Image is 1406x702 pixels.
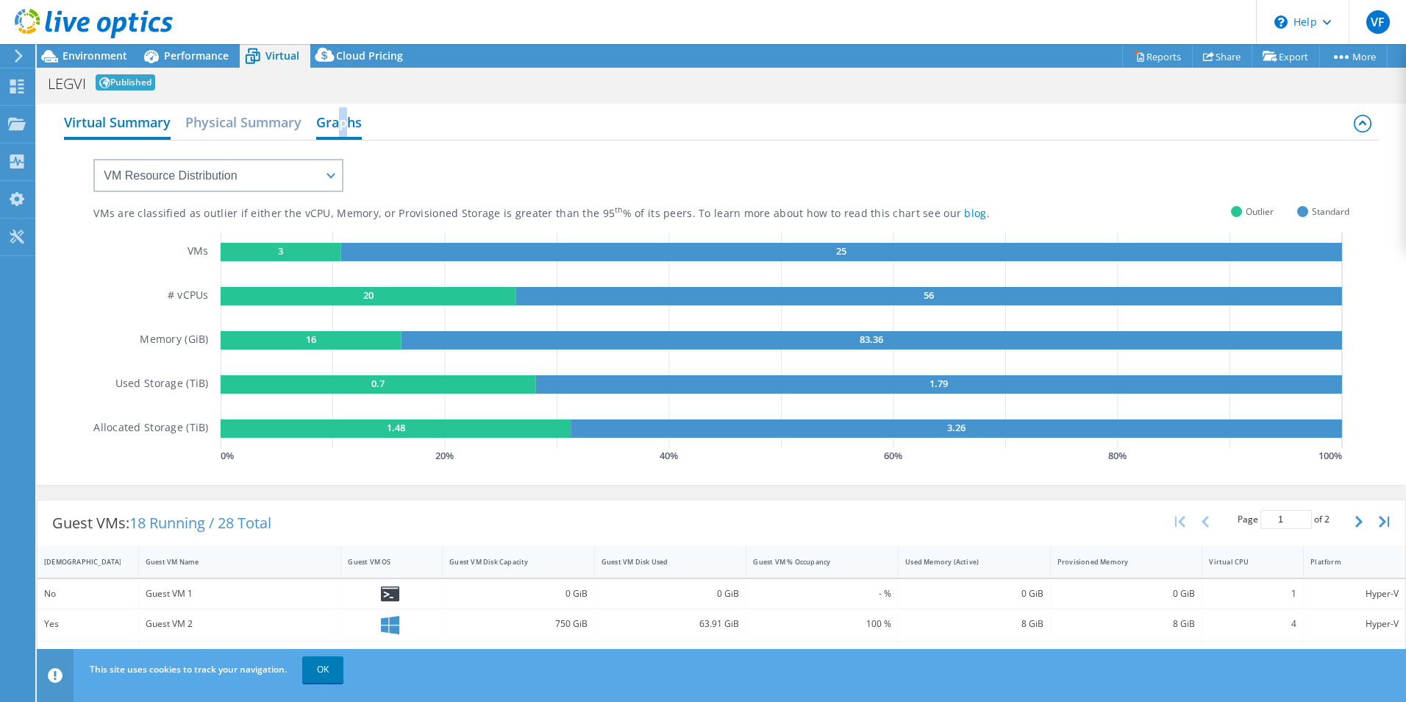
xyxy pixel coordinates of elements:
[905,648,1043,664] div: 0 GiB
[48,77,86,91] h1: LEGVI
[435,449,454,462] text: 20 %
[449,616,588,632] div: 750 GiB
[1318,449,1342,462] text: 100 %
[1324,513,1330,525] span: 2
[860,333,883,346] text: 83.36
[449,648,588,664] div: 0 GiB
[44,557,114,567] div: [DEMOGRAPHIC_DATA]
[753,648,891,664] div: - %
[449,557,570,567] div: Guest VM Disk Capacity
[93,419,208,438] h5: Allocated Storage (TiB)
[63,49,127,63] span: Environment
[1252,45,1320,68] a: Export
[221,448,1349,463] svg: GaugeChartPercentageAxisTexta
[1057,557,1178,567] div: Provisioned Memory
[753,616,891,632] div: 100 %
[278,244,283,258] text: 3
[363,288,373,302] text: 20
[1192,45,1252,68] a: Share
[964,206,986,220] a: blog
[836,244,846,258] text: 25
[336,49,403,63] span: Cloud Pricing
[1057,616,1196,632] div: 8 GiB
[1209,557,1279,567] div: Virtual CPU
[1057,648,1196,664] div: 0 GiB
[265,49,299,63] span: Virtual
[905,586,1043,602] div: 0 GiB
[1122,45,1193,68] a: Reports
[146,586,335,602] div: Guest VM 1
[44,648,132,664] div: No
[884,449,902,462] text: 60 %
[1366,10,1390,34] span: VF
[660,449,678,462] text: 40 %
[146,616,335,632] div: Guest VM 2
[164,49,229,63] span: Performance
[947,421,966,434] text: 3.26
[146,557,317,567] div: Guest VM Name
[1108,449,1127,462] text: 80 %
[1057,586,1196,602] div: 0 GiB
[129,513,271,533] span: 18 Running / 28 Total
[905,616,1043,632] div: 8 GiB
[1209,616,1296,632] div: 4
[1274,15,1288,29] svg: \n
[929,377,948,390] text: 1.79
[371,377,385,390] text: 0.7
[1209,586,1296,602] div: 1
[753,557,874,567] div: Guest VM % Occupancy
[602,648,740,664] div: 0 GiB
[302,656,343,683] a: OK
[146,648,335,664] div: Guest VM 3
[1319,45,1388,68] a: More
[1310,616,1399,632] div: Hyper-V
[140,331,208,350] h5: Memory (GiB)
[449,586,588,602] div: 0 GiB
[1310,557,1381,567] div: Platform
[221,449,234,462] text: 0 %
[1310,586,1399,602] div: Hyper-V
[1238,510,1330,529] span: Page of
[602,586,740,602] div: 0 GiB
[90,663,287,676] span: This site uses cookies to track your navigation.
[1312,203,1349,220] span: Standard
[185,107,301,137] h2: Physical Summary
[168,287,209,305] h5: # vCPUs
[1310,648,1399,664] div: Hyper-V
[348,557,418,567] div: Guest VM OS
[44,616,132,632] div: Yes
[316,107,362,140] h2: Graphs
[115,375,209,394] h5: Used Storage (TiB)
[386,421,404,434] text: 1.48
[602,616,740,632] div: 63.91 GiB
[44,586,132,602] div: No
[188,243,209,261] h5: VMs
[1209,648,1296,664] div: 2
[905,557,1026,567] div: Used Memory (Active)
[93,207,1063,221] div: VMs are classified as outlier if either the vCPU, Memory, or Provisioned Storage is greater than ...
[924,288,934,302] text: 56
[38,500,286,546] div: Guest VMs:
[96,74,155,91] span: Published
[615,205,623,215] sup: th
[1260,510,1312,529] input: jump to page
[1246,203,1274,220] span: Outlier
[602,557,722,567] div: Guest VM Disk Used
[753,586,891,602] div: - %
[64,107,171,140] h2: Virtual Summary
[305,333,315,346] text: 16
